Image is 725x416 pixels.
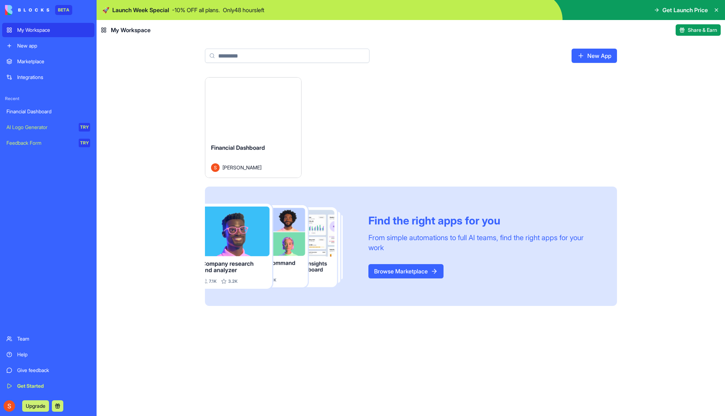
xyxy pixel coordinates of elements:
[6,108,90,115] div: Financial Dashboard
[79,123,90,132] div: TRY
[572,49,617,63] a: New App
[17,367,90,374] div: Give feedback
[4,400,15,412] img: ACg8ocITB9F-s8wEw-zm5GPn6ioG2VHO-LRQmQ6l-__lNJtjUGwDKg=s96-c
[2,96,94,101] span: Recent
[2,363,94,377] a: Give feedback
[2,104,94,119] a: Financial Dashboard
[205,204,357,289] img: Frame_181_egmpey.png
[211,144,265,151] span: Financial Dashboard
[172,6,220,14] p: - 10 % OFF all plans.
[2,120,94,134] a: AI Logo GeneratorTRY
[223,6,264,14] p: Only 48 hours left
[17,74,90,81] div: Integrations
[662,6,708,14] span: Get Launch Price
[2,39,94,53] a: New app
[5,5,49,15] img: logo
[2,379,94,393] a: Get Started
[2,23,94,37] a: My Workspace
[6,124,74,131] div: AI Logo Generator
[17,58,90,65] div: Marketplace
[2,136,94,150] a: Feedback FormTRY
[222,164,261,171] span: [PERSON_NAME]
[2,54,94,69] a: Marketplace
[22,402,49,409] a: Upgrade
[17,26,90,34] div: My Workspace
[368,214,600,227] div: Find the right apps for you
[2,70,94,84] a: Integrations
[205,77,302,178] a: Financial DashboardAvatar[PERSON_NAME]
[111,26,151,34] span: My Workspace
[368,264,444,278] a: Browse Marketplace
[2,347,94,362] a: Help
[5,5,72,15] a: BETA
[688,26,717,34] span: Share & Earn
[6,139,74,147] div: Feedback Form
[368,233,600,253] div: From simple automations to full AI teams, find the right apps for your work
[102,6,109,14] span: 🚀
[211,163,220,172] img: Avatar
[112,6,169,14] span: Launch Week Special
[2,332,94,346] a: Team
[17,335,90,342] div: Team
[676,24,721,36] button: Share & Earn
[17,42,90,49] div: New app
[17,351,90,358] div: Help
[22,400,49,412] button: Upgrade
[55,5,72,15] div: BETA
[17,382,90,390] div: Get Started
[79,139,90,147] div: TRY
